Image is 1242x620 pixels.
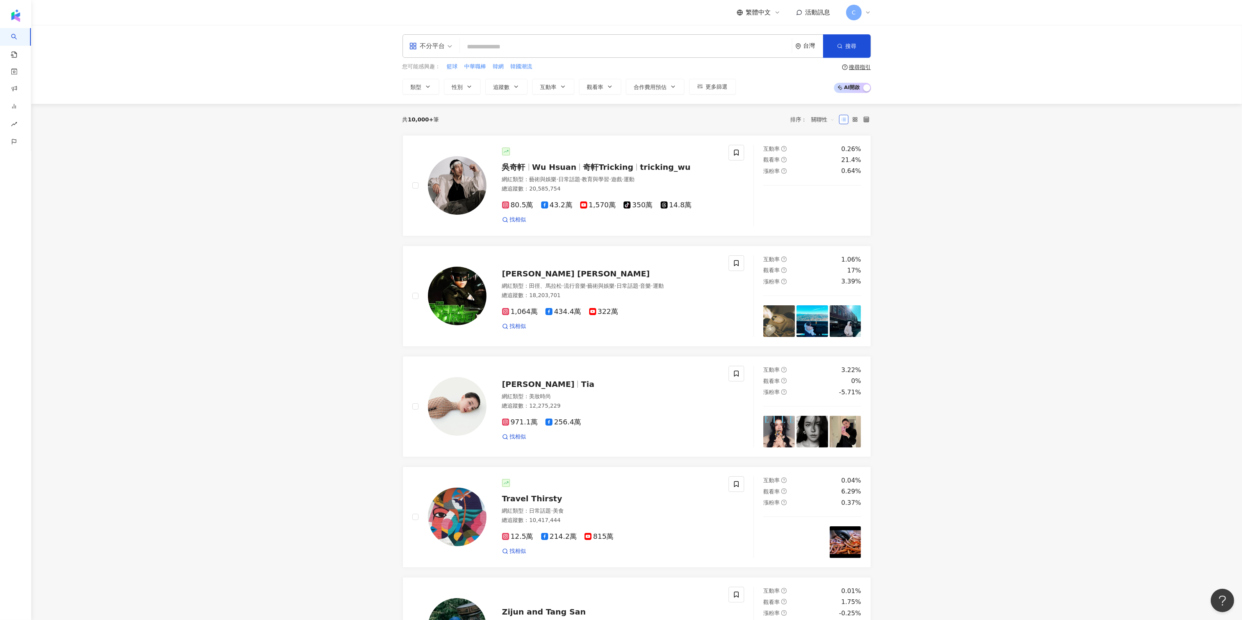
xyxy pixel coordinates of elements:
[624,176,634,182] span: 運動
[540,84,557,90] span: 互動率
[763,599,780,605] span: 觀看率
[830,195,861,226] img: post-image
[11,116,17,134] span: rise
[403,246,871,347] a: KOL Avatar[PERSON_NAME] [PERSON_NAME]網紅類型：田徑、馬拉松·流行音樂·藝術與娛樂·日常話題·音樂·運動總追蹤數：18,203,7011,064萬434.4萬...
[464,62,487,71] button: 中華職棒
[502,216,526,224] a: 找相似
[502,533,533,541] span: 12.5萬
[839,388,861,397] div: -5.71%
[511,63,533,71] span: 韓國潮流
[791,113,839,126] div: 排序：
[11,28,27,59] a: search
[615,283,616,289] span: ·
[763,389,780,395] span: 漲粉率
[502,494,562,503] span: Travel Thirsty
[510,216,526,224] span: 找相似
[582,176,609,182] span: 教育與學習
[763,499,780,506] span: 漲粉率
[763,416,795,447] img: post-image
[502,176,720,184] div: 網紅類型 ：
[579,79,621,94] button: 觀看率
[529,393,551,399] span: 美妝時尚
[849,64,871,70] div: 搜尋指引
[763,157,780,163] span: 觀看率
[781,146,787,151] span: question-circle
[580,176,582,182] span: ·
[626,79,684,94] button: 合作費用預估
[447,63,458,71] span: 籃球
[587,84,604,90] span: 觀看率
[502,379,575,389] span: [PERSON_NAME]
[763,378,780,384] span: 觀看率
[781,267,787,273] span: question-circle
[428,488,486,546] img: KOL Avatar
[545,308,581,316] span: 434.4萬
[502,185,720,193] div: 總追蹤數 ： 20,585,754
[529,283,562,289] span: 田徑、馬拉松
[846,43,857,49] span: 搜尋
[781,500,787,505] span: question-circle
[763,278,780,285] span: 漲粉率
[622,176,624,182] span: ·
[763,610,780,616] span: 漲粉率
[502,282,720,290] div: 網紅類型 ：
[409,40,445,52] div: 不分平台
[558,176,580,182] span: 日常話題
[529,508,551,514] span: 日常話題
[797,416,828,447] img: post-image
[640,162,691,172] span: tricking_wu
[841,255,861,264] div: 1.06%
[805,9,830,16] span: 活動訊息
[557,176,558,182] span: ·
[763,367,780,373] span: 互動率
[781,599,787,604] span: question-circle
[781,389,787,395] span: question-circle
[763,305,795,337] img: post-image
[510,433,526,441] span: 找相似
[781,157,787,162] span: question-circle
[564,283,586,289] span: 流行音樂
[428,377,486,436] img: KOL Avatar
[797,305,828,337] img: post-image
[465,63,486,71] span: 中華職棒
[502,517,720,524] div: 總追蹤數 ： 10,417,444
[841,145,861,153] div: 0.26%
[587,283,615,289] span: 藝術與娛樂
[763,168,780,174] span: 漲粉率
[852,8,856,17] span: C
[502,162,526,172] span: 吳奇軒
[609,176,611,182] span: ·
[847,266,861,275] div: 17%
[408,116,434,123] span: 10,000+
[502,393,720,401] div: 網紅類型 ：
[763,526,795,558] img: post-image
[830,416,861,447] img: post-image
[583,162,633,172] span: 奇軒Tricking
[510,322,526,330] span: 找相似
[502,292,720,299] div: 總追蹤數 ： 18,203,701
[781,378,787,383] span: question-circle
[403,116,439,123] div: 共 筆
[589,308,618,316] span: 322萬
[706,84,728,90] span: 更多篩選
[586,283,587,289] span: ·
[841,167,861,175] div: 0.64%
[428,267,486,325] img: KOL Avatar
[638,283,640,289] span: ·
[541,201,572,209] span: 43.2萬
[797,195,828,226] img: post-image
[545,418,581,426] span: 256.4萬
[640,283,651,289] span: 音樂
[493,62,504,71] button: 韓網
[804,43,823,49] div: 台灣
[403,79,439,94] button: 類型
[428,156,486,215] img: KOL Avatar
[842,64,848,70] span: question-circle
[830,305,861,337] img: post-image
[763,256,780,262] span: 互動率
[781,488,787,494] span: question-circle
[763,477,780,483] span: 互動率
[403,356,871,457] a: KOL Avatar[PERSON_NAME]Tia網紅類型：美妝時尚總追蹤數：12,275,229971.1萬256.4萬找相似互動率question-circle3.22%觀看率questi...
[551,508,553,514] span: ·
[584,533,613,541] span: 815萬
